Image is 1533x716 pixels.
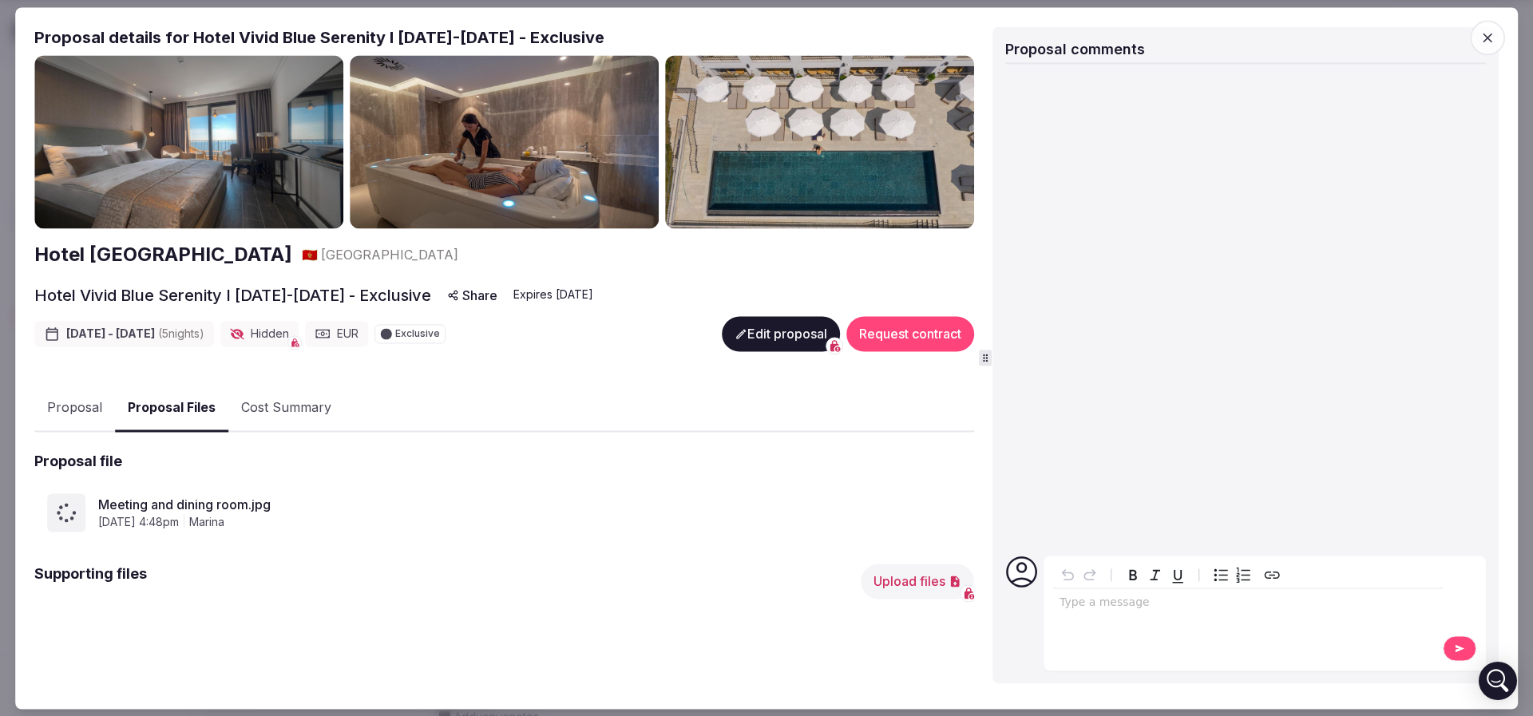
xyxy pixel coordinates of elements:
div: Expire s [DATE] [513,287,593,303]
button: Cost Summary [228,386,344,432]
a: Hotel [GEOGRAPHIC_DATA] [34,242,292,269]
button: Numbered list [1232,564,1254,586]
img: Gallery photo 2 [350,55,659,229]
button: Italic [1144,564,1167,586]
div: EUR [305,321,368,346]
button: Underline [1167,564,1189,586]
img: Gallery photo 3 [665,55,974,229]
button: Upload files [861,564,974,599]
span: Meeting and dining room.jpg [98,496,961,515]
button: Proposal Files [115,385,228,432]
button: Share [438,281,507,310]
div: editable markdown [1053,588,1443,620]
div: toggle group [1210,564,1254,586]
h2: Supporting files [34,564,147,599]
button: Create link [1261,564,1283,586]
button: Bulleted list [1210,564,1232,586]
img: Gallery photo 1 [34,55,343,229]
span: [GEOGRAPHIC_DATA] [321,246,458,263]
h2: Hotel Vivid Blue Serenity I [DATE]-[DATE] - Exclusive [34,284,431,307]
span: [DATE] 4:48pm [98,515,179,531]
span: Exclusive [395,329,440,338]
span: [DATE] - [DATE] [66,326,204,342]
button: 🇲🇪 [302,246,318,263]
button: Request contract [846,316,974,351]
h2: Proposal details for Hotel Vivid Blue Serenity I [DATE]-[DATE] - Exclusive [34,26,974,49]
button: Bold [1122,564,1144,586]
button: Edit proposal [722,316,840,351]
span: Proposal comments [1005,41,1145,57]
button: Proposal [34,386,115,432]
span: ( 5 night s ) [158,326,204,340]
span: 🇲🇪 [302,247,318,263]
span: marina [189,515,224,531]
div: Hidden [220,321,299,346]
h2: Proposal file [34,451,122,471]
